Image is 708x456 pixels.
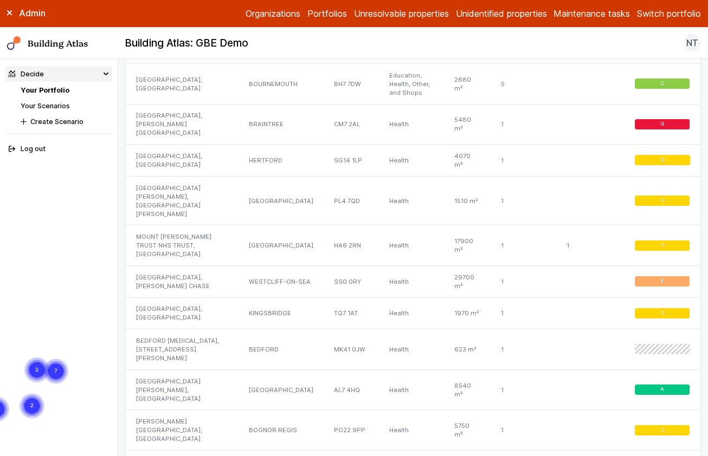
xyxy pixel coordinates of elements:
[17,114,112,129] button: Create Scenario
[379,104,444,145] div: Health
[491,369,557,410] div: 1
[324,369,379,410] div: AL7 4HQ
[444,297,490,329] div: 1970 m²
[379,410,444,451] div: Health
[125,64,238,105] div: [GEOGRAPHIC_DATA], [GEOGRAPHIC_DATA]
[324,225,379,266] div: HA6 2RN
[660,121,664,128] span: G
[660,80,664,87] span: C
[660,197,664,204] span: D
[21,102,70,110] a: Your Scenarios
[660,310,664,317] span: D
[660,157,664,164] span: D
[379,145,444,177] div: Health
[444,145,490,177] div: 4070 m²
[125,410,238,451] div: [PERSON_NAME][GEOGRAPHIC_DATA], [GEOGRAPHIC_DATA]
[660,242,664,249] span: D
[637,7,701,20] button: Switch portfolio
[125,176,700,225] a: [GEOGRAPHIC_DATA][PERSON_NAME], [GEOGRAPHIC_DATA][PERSON_NAME][GEOGRAPHIC_DATA]PL4 7QDHealth1510 ...
[491,266,557,298] div: 1
[324,64,379,105] div: BH7 7DW
[125,369,700,410] a: [GEOGRAPHIC_DATA][PERSON_NAME], [GEOGRAPHIC_DATA][GEOGRAPHIC_DATA]AL7 4HQHealth8540 m²1A
[491,297,557,329] div: 1
[379,297,444,329] div: Health
[491,176,557,225] div: 1
[491,329,557,370] div: 1
[125,266,238,298] div: [GEOGRAPHIC_DATA], [PERSON_NAME] CHASE
[125,329,238,370] div: BEDFORD [MEDICAL_DATA], [STREET_ADDRESS][PERSON_NAME]
[239,104,324,145] div: BRAINTREE
[660,386,664,393] span: A
[324,329,379,370] div: MK41 0JW
[125,145,700,177] a: [GEOGRAPHIC_DATA], [GEOGRAPHIC_DATA]HERTFORDSG14 1LPHealth4070 m²1D
[5,141,112,157] button: Log out
[324,145,379,177] div: SG14 1LP
[324,297,379,329] div: TQ7 1AT
[9,69,44,79] div: Decide
[125,225,238,266] div: MOUNT [PERSON_NAME] TRUST NHS TRUST, [GEOGRAPHIC_DATA]
[125,145,238,177] div: [GEOGRAPHIC_DATA], [GEOGRAPHIC_DATA]
[21,86,69,94] a: Your Portfolio
[125,297,700,329] a: [GEOGRAPHIC_DATA], [GEOGRAPHIC_DATA]KINGSBRIDGETQ7 1ATHealth1970 m²1D
[491,410,557,451] div: 1
[379,225,444,266] div: Health
[444,104,490,145] div: 5480 m²
[246,7,300,20] a: Organizations
[553,7,630,20] a: Maintenance tasks
[239,266,324,298] div: WESTCLIFF-ON-SEA
[444,329,490,370] div: 623 m²
[444,64,490,105] div: 2680 m²
[379,64,444,105] div: Education, Health, Other, and Shops
[660,427,664,434] span: D
[307,7,347,20] a: Portfolios
[684,34,701,51] button: NT
[491,64,557,105] div: 5
[379,176,444,225] div: Health
[239,329,324,370] div: BEDFORD
[661,278,664,285] span: E
[324,104,379,145] div: CM7 2AL
[686,36,698,49] span: NT
[125,176,238,225] div: [GEOGRAPHIC_DATA][PERSON_NAME], [GEOGRAPHIC_DATA][PERSON_NAME]
[125,297,238,329] div: [GEOGRAPHIC_DATA], [GEOGRAPHIC_DATA]
[7,36,21,50] img: main-0bbd2752.svg
[456,7,547,20] a: Unidentified properties
[491,104,557,145] div: 1
[125,36,248,50] h2: Building Atlas: GBE Demo
[125,410,700,451] a: [PERSON_NAME][GEOGRAPHIC_DATA], [GEOGRAPHIC_DATA]BOGNOR REGISPO22 9PPHealth5750 m²1D
[379,369,444,410] div: Health
[239,410,324,451] div: BOGNOR REGIS
[324,266,379,298] div: SS0 0RY
[125,329,700,370] a: BEDFORD [MEDICAL_DATA], [STREET_ADDRESS][PERSON_NAME]BEDFORDMK41 0JWHealth623 m²1
[125,64,700,105] a: [GEOGRAPHIC_DATA], [GEOGRAPHIC_DATA]BOURNEMOUTHBH7 7DWEducation, Health, Other, and Shops2680 m²5C
[379,266,444,298] div: Health
[354,7,449,20] a: Unresolvable properties
[379,329,444,370] div: Health
[491,225,557,266] div: 1
[239,369,324,410] div: [GEOGRAPHIC_DATA]
[239,145,324,177] div: HERTFORD
[444,225,490,266] div: 17900 m²
[5,66,112,82] summary: Decide
[239,225,324,266] div: [GEOGRAPHIC_DATA]
[444,410,490,451] div: 5750 m²
[444,176,490,225] div: 1510 m²
[239,64,324,105] div: BOURNEMOUTH
[125,225,700,266] a: MOUNT [PERSON_NAME] TRUST NHS TRUST, [GEOGRAPHIC_DATA][GEOGRAPHIC_DATA]HA6 2RNHealth17900 m²11D
[444,266,490,298] div: 29700 m²
[324,410,379,451] div: PO22 9PP
[125,369,238,410] div: [GEOGRAPHIC_DATA][PERSON_NAME], [GEOGRAPHIC_DATA]
[239,297,324,329] div: KINGSBRIDGE
[491,145,557,177] div: 1
[125,104,700,145] a: [GEOGRAPHIC_DATA], [PERSON_NAME][GEOGRAPHIC_DATA]BRAINTREECM7 2ALHealth5480 m²1G
[125,266,700,298] a: [GEOGRAPHIC_DATA], [PERSON_NAME] CHASEWESTCLIFF-ON-SEASS0 0RYHealth29700 m²1E
[556,225,622,266] div: 1
[239,176,324,225] div: [GEOGRAPHIC_DATA]
[444,369,490,410] div: 8540 m²
[324,176,379,225] div: PL4 7QD
[125,104,238,145] div: [GEOGRAPHIC_DATA], [PERSON_NAME][GEOGRAPHIC_DATA]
